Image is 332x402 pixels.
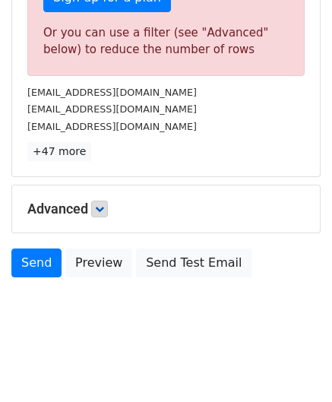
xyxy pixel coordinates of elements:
a: Preview [65,248,132,277]
small: [EMAIL_ADDRESS][DOMAIN_NAME] [27,87,197,98]
iframe: Chat Widget [256,329,332,402]
small: [EMAIL_ADDRESS][DOMAIN_NAME] [27,121,197,132]
h5: Advanced [27,201,305,217]
small: [EMAIL_ADDRESS][DOMAIN_NAME] [27,103,197,115]
a: +47 more [27,142,91,161]
a: Send [11,248,62,277]
div: Or you can use a filter (see "Advanced" below) to reduce the number of rows [43,24,289,59]
a: Send Test Email [136,248,251,277]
